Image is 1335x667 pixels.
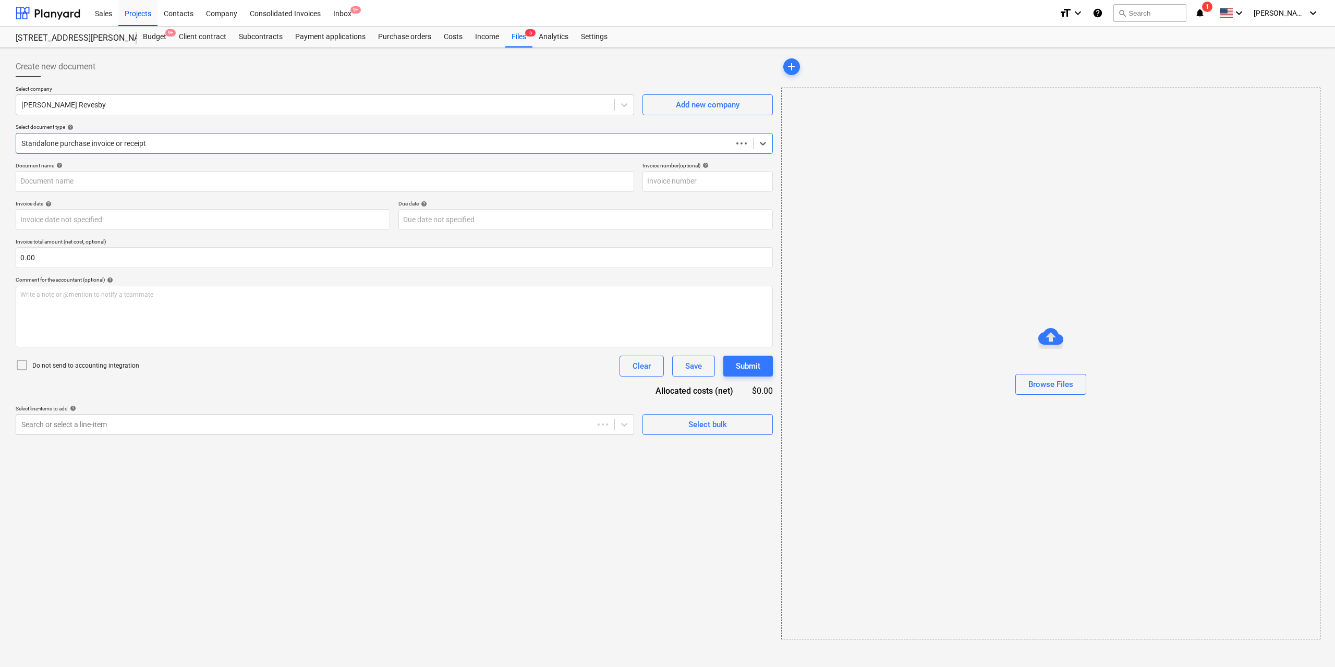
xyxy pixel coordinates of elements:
span: help [65,124,74,130]
button: Browse Files [1015,374,1086,395]
button: Save [672,356,715,377]
div: Invoice date [16,200,390,207]
div: Files [505,27,532,47]
a: Settings [575,27,614,47]
a: Budget9+ [137,27,173,47]
button: Submit [723,356,773,377]
div: Document name [16,162,634,169]
div: [STREET_ADDRESS][PERSON_NAME] [16,33,124,44]
p: Invoice total amount (net cost, optional) [16,238,773,247]
span: help [700,162,709,168]
input: Invoice date not specified [16,209,390,230]
div: Browse Files [781,88,1320,639]
input: Invoice number [642,171,773,192]
div: $0.00 [750,385,773,397]
a: Files5 [505,27,532,47]
input: Due date not specified [398,209,773,230]
i: keyboard_arrow_down [1233,7,1245,19]
span: add [785,60,798,73]
a: Client contract [173,27,233,47]
span: [PERSON_NAME] [1254,9,1306,17]
div: Browse Files [1028,377,1073,391]
span: help [105,277,113,283]
span: help [419,201,427,207]
a: Costs [438,27,469,47]
span: help [54,162,63,168]
span: 9+ [350,6,361,14]
i: notifications [1195,7,1205,19]
i: keyboard_arrow_down [1307,7,1319,19]
a: Subcontracts [233,27,289,47]
div: Submit [736,359,760,373]
i: Knowledge base [1093,7,1103,19]
div: Comment for the accountant (optional) [16,276,773,283]
div: Allocated costs (net) [637,385,750,397]
button: Add new company [642,94,773,115]
button: Search [1113,4,1186,22]
span: 5 [525,29,536,37]
input: Invoice total amount (net cost, optional) [16,247,773,268]
div: Invoice number (optional) [642,162,773,169]
a: Payment applications [289,27,372,47]
p: Do not send to accounting integration [32,361,139,370]
i: keyboard_arrow_down [1072,7,1084,19]
div: Select line-items to add [16,405,634,412]
span: 1 [1202,2,1212,12]
div: Due date [398,200,773,207]
a: Analytics [532,27,575,47]
div: Add new company [676,98,739,112]
i: format_size [1059,7,1072,19]
span: 9+ [165,29,176,37]
span: Create new document [16,60,95,73]
span: help [68,405,76,411]
a: Income [469,27,505,47]
button: Clear [620,356,664,377]
button: Select bulk [642,414,773,435]
span: search [1118,9,1126,17]
input: Document name [16,171,634,192]
p: Select company [16,86,634,94]
a: Purchase orders [372,27,438,47]
div: Budget [137,27,173,47]
div: Clear [633,359,651,373]
iframe: Chat Widget [1283,617,1335,667]
div: Save [685,359,702,373]
div: Select bulk [688,418,727,431]
div: Select document type [16,124,773,130]
span: help [43,201,52,207]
